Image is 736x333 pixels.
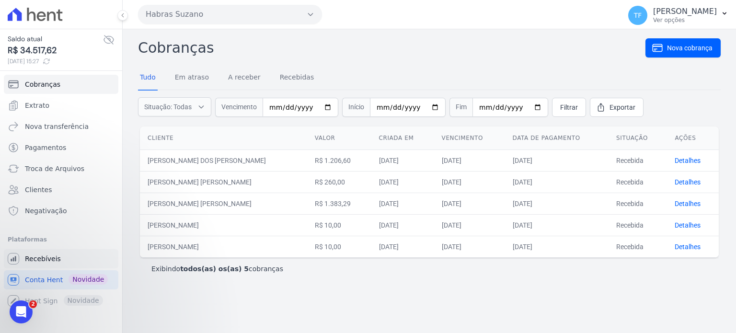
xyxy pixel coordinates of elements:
[8,75,115,310] nav: Sidebar
[8,44,103,57] span: R$ 34.517,62
[634,12,642,19] span: TF
[675,243,701,251] a: Detalhes
[278,66,316,91] a: Recebidas
[173,66,211,91] a: Em atraso
[140,126,307,150] th: Cliente
[144,102,192,112] span: Situação: Todas
[138,97,211,116] button: Situação: Todas
[505,171,609,193] td: [DATE]
[552,98,586,117] a: Filtrar
[307,126,371,150] th: Valor
[138,66,158,91] a: Tudo
[25,164,84,173] span: Troca de Arquivos
[140,149,307,171] td: [PERSON_NAME] DOS [PERSON_NAME]
[371,193,434,214] td: [DATE]
[8,57,103,66] span: [DATE] 15:27
[609,103,635,112] span: Exportar
[675,157,701,164] a: Detalhes
[8,34,103,44] span: Saldo atual
[505,126,609,150] th: Data de pagamento
[29,300,37,308] span: 2
[621,2,736,29] button: TF [PERSON_NAME] Ver opções
[307,236,371,257] td: R$ 10,00
[667,126,719,150] th: Ações
[434,193,505,214] td: [DATE]
[307,214,371,236] td: R$ 10,00
[609,171,667,193] td: Recebida
[505,214,609,236] td: [DATE]
[653,16,717,24] p: Ver opções
[675,178,701,186] a: Detalhes
[25,122,89,131] span: Nova transferência
[449,98,472,117] span: Fim
[371,171,434,193] td: [DATE]
[307,149,371,171] td: R$ 1.206,60
[342,98,370,117] span: Início
[4,117,118,136] a: Nova transferência
[609,214,667,236] td: Recebida
[307,193,371,214] td: R$ 1.383,29
[609,149,667,171] td: Recebida
[25,206,67,216] span: Negativação
[25,143,66,152] span: Pagamentos
[505,236,609,257] td: [DATE]
[180,265,249,273] b: todos(as) os(as) 5
[8,234,115,245] div: Plataformas
[215,98,263,117] span: Vencimento
[609,193,667,214] td: Recebida
[25,275,63,285] span: Conta Hent
[505,149,609,171] td: [DATE]
[434,149,505,171] td: [DATE]
[4,138,118,157] a: Pagamentos
[560,103,578,112] span: Filtrar
[25,185,52,195] span: Clientes
[140,214,307,236] td: [PERSON_NAME]
[151,264,283,274] p: Exibindo cobranças
[4,75,118,94] a: Cobranças
[4,201,118,220] a: Negativação
[4,270,118,289] a: Conta Hent Novidade
[590,98,644,117] a: Exportar
[25,101,49,110] span: Extrato
[434,126,505,150] th: Vencimento
[371,236,434,257] td: [DATE]
[675,221,701,229] a: Detalhes
[140,193,307,214] td: [PERSON_NAME] [PERSON_NAME]
[140,236,307,257] td: [PERSON_NAME]
[653,7,717,16] p: [PERSON_NAME]
[4,96,118,115] a: Extrato
[675,200,701,207] a: Detalhes
[505,193,609,214] td: [DATE]
[434,214,505,236] td: [DATE]
[307,171,371,193] td: R$ 260,00
[25,254,61,264] span: Recebíveis
[4,159,118,178] a: Troca de Arquivos
[609,236,667,257] td: Recebida
[371,214,434,236] td: [DATE]
[138,37,645,58] h2: Cobranças
[69,274,108,285] span: Novidade
[140,171,307,193] td: [PERSON_NAME] [PERSON_NAME]
[371,149,434,171] td: [DATE]
[645,38,721,57] a: Nova cobrança
[4,249,118,268] a: Recebíveis
[10,300,33,323] iframe: Intercom live chat
[609,126,667,150] th: Situação
[25,80,60,89] span: Cobranças
[138,5,322,24] button: Habras Suzano
[434,236,505,257] td: [DATE]
[226,66,263,91] a: A receber
[667,43,713,53] span: Nova cobrança
[434,171,505,193] td: [DATE]
[4,180,118,199] a: Clientes
[371,126,434,150] th: Criada em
